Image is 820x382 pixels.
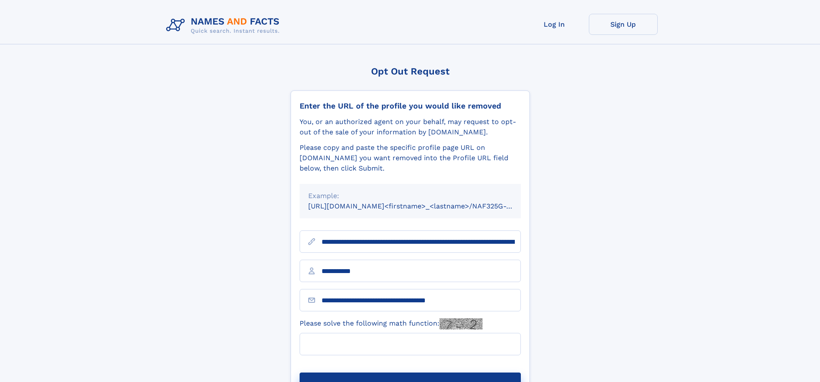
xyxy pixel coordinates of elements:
[300,318,483,329] label: Please solve the following math function:
[308,202,537,210] small: [URL][DOMAIN_NAME]<firstname>_<lastname>/NAF325G-xxxxxxxx
[308,191,512,201] div: Example:
[589,14,658,35] a: Sign Up
[300,143,521,174] div: Please copy and paste the specific profile page URL on [DOMAIN_NAME] you want removed into the Pr...
[300,117,521,137] div: You, or an authorized agent on your behalf, may request to opt-out of the sale of your informatio...
[300,101,521,111] div: Enter the URL of the profile you would like removed
[163,14,287,37] img: Logo Names and Facts
[520,14,589,35] a: Log In
[291,66,530,77] div: Opt Out Request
